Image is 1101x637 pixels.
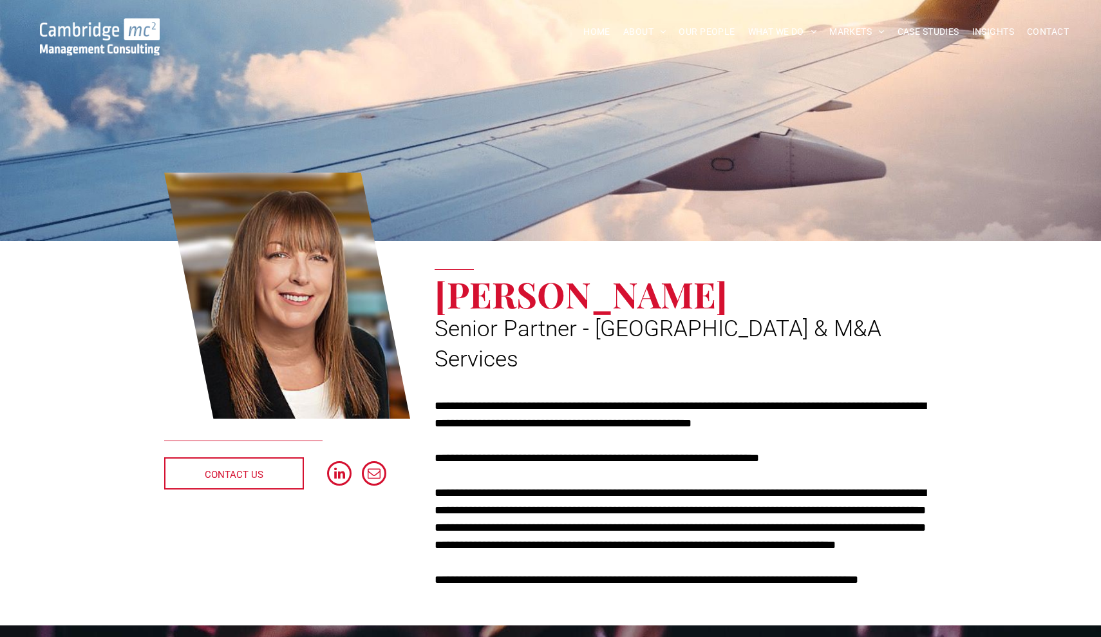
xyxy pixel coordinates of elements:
[40,20,160,33] a: Kathy Togher | Senior Partner - North America & M
[823,22,890,42] a: MARKETS
[966,22,1021,42] a: INSIGHTS
[891,22,966,42] a: CASE STUDIES
[205,459,263,491] span: CONTACT US
[164,457,304,490] a: CONTACT US
[327,461,352,489] a: linkedin
[40,18,160,55] img: Go to Homepage
[672,22,741,42] a: OUR PEOPLE
[577,22,617,42] a: HOME
[1021,22,1075,42] a: CONTACT
[435,316,881,372] span: Senior Partner - [GEOGRAPHIC_DATA] & M&A Services
[435,270,728,318] span: [PERSON_NAME]
[164,171,410,421] a: Kathy Togher | Senior Partner - North America & M
[742,22,823,42] a: WHAT WE DO
[362,461,386,489] a: email
[617,22,673,42] a: ABOUT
